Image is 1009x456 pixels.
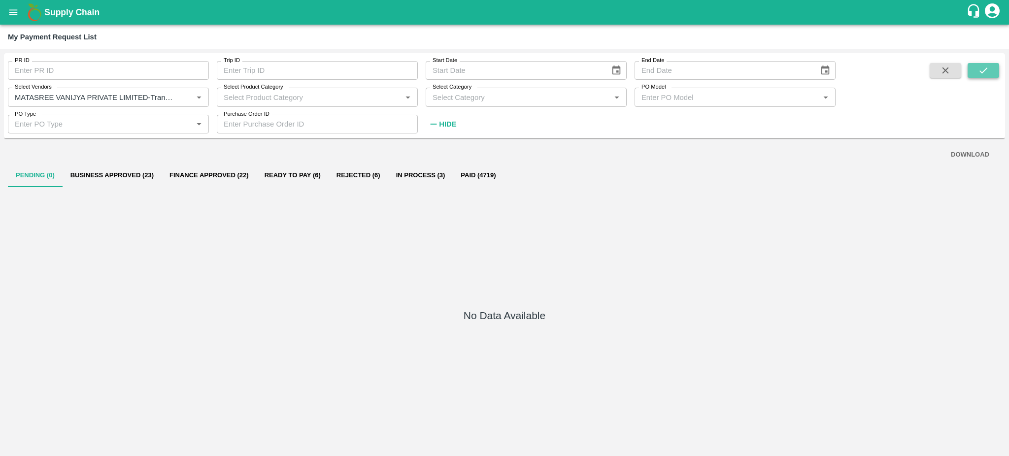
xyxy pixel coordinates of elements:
label: Select Product Category [224,83,283,91]
button: Choose date [607,61,626,80]
input: End Date [635,61,812,80]
div: customer-support [966,3,983,21]
input: Start Date [426,61,603,80]
button: Paid (4719) [453,163,504,187]
label: End Date [641,57,664,65]
div: account of current user [983,2,1001,23]
label: PO Type [15,110,36,118]
button: Open [610,91,623,103]
label: Start Date [433,57,457,65]
input: Enter PR ID [8,61,209,80]
button: Choose date [816,61,835,80]
input: Enter PO Type [11,118,190,130]
input: Enter PO Model [638,91,816,103]
button: Open [402,91,414,103]
h5: No Data Available [464,309,545,323]
b: Supply Chain [44,7,100,17]
button: Finance Approved (22) [162,163,257,187]
button: Pending (0) [8,163,63,187]
label: PO Model [641,83,666,91]
button: Open [193,118,205,130]
button: Business Approved (23) [63,163,162,187]
button: Open [819,91,832,103]
strong: Hide [439,120,456,128]
input: Select Product Category [220,91,399,103]
button: Hide [426,116,459,132]
img: logo [25,2,44,22]
input: Select Vendor [11,91,177,103]
a: Supply Chain [44,5,966,19]
button: open drawer [2,1,25,24]
label: PR ID [15,57,30,65]
label: Select Category [433,83,471,91]
button: DOWNLOAD [947,146,993,163]
input: Select Category [429,91,607,103]
input: Enter Trip ID [217,61,418,80]
label: Select Vendors [15,83,52,91]
button: Rejected (6) [329,163,388,187]
input: Enter Purchase Order ID [217,115,418,133]
button: Open [193,91,205,103]
button: Ready To Pay (6) [257,163,329,187]
label: Purchase Order ID [224,110,269,118]
label: Trip ID [224,57,240,65]
button: In Process (3) [388,163,453,187]
div: My Payment Request List [8,31,97,43]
